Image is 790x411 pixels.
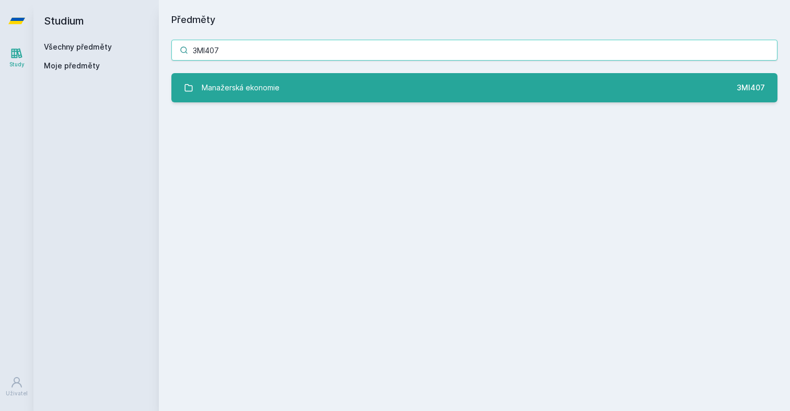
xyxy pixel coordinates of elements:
a: Study [2,42,31,74]
a: Manažerská ekonomie 3MI407 [171,73,777,102]
div: Study [9,61,25,68]
div: Manažerská ekonomie [202,77,280,98]
div: Uživatel [6,390,28,397]
span: Moje předměty [44,61,100,71]
a: Uživatel [2,371,31,403]
input: Název nebo ident předmětu… [171,40,777,61]
h1: Předměty [171,13,777,27]
div: 3MI407 [737,83,765,93]
a: Všechny předměty [44,42,112,51]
